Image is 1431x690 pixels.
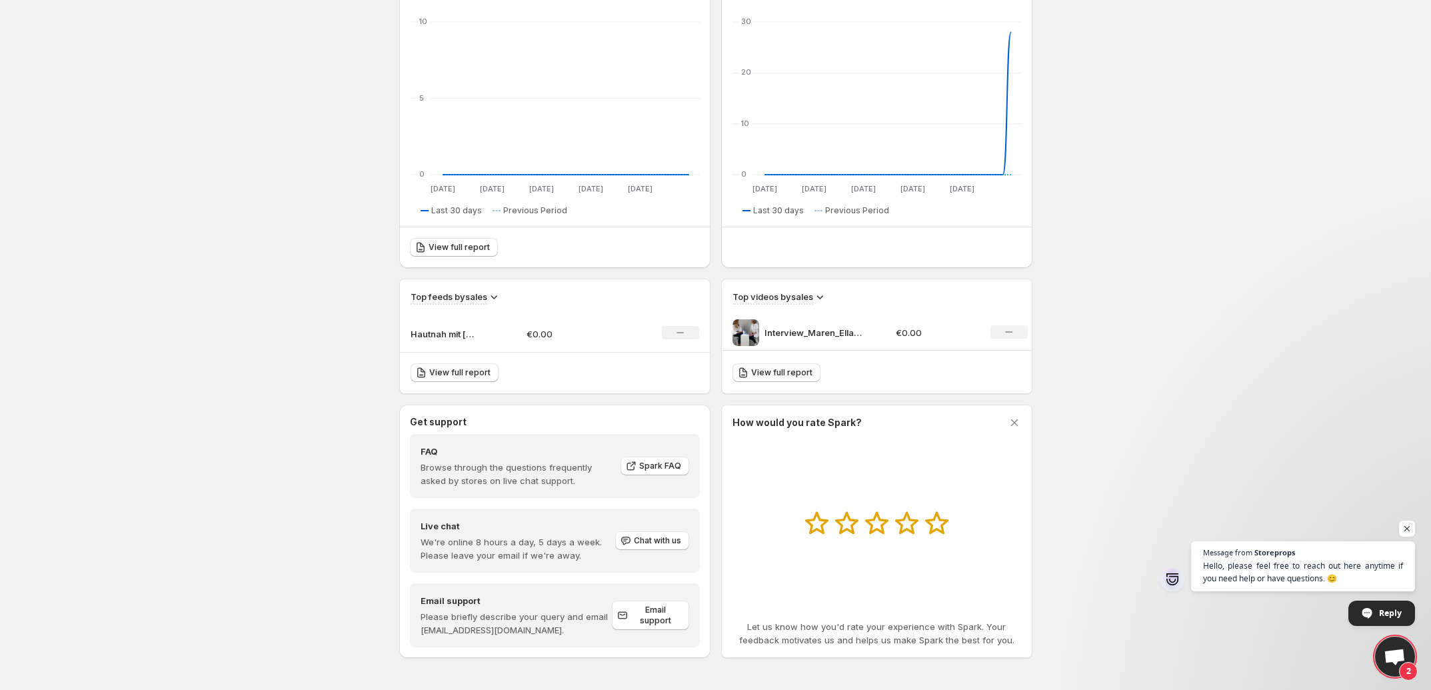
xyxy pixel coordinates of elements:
h4: Live chat [421,519,614,533]
text: [DATE] [801,184,826,193]
text: [DATE] [850,184,875,193]
p: €0.00 [527,327,621,341]
a: Open chat [1375,637,1415,677]
text: [DATE] [900,184,924,193]
span: Previous Period [825,205,889,216]
span: Storeprops [1254,549,1295,556]
span: Message from [1203,549,1252,556]
h4: Email support [421,594,612,607]
span: Last 30 days [753,205,804,216]
span: Chat with us [634,535,681,546]
a: Spark FAQ [621,457,689,475]
p: Browse through the questions frequently asked by stores on live chat support. [421,461,611,487]
h3: Top feeds by sales [411,290,487,303]
p: Hautnah mit [PERSON_NAME] [411,327,477,341]
p: Let us know how you'd rate your experience with Spark. Your feedback motivates us and helps us ma... [732,620,1021,647]
p: Interview_Maren_Ella_Insta_komplett [764,326,864,339]
h3: Top videos by sales [732,290,813,303]
text: 0 [741,169,746,179]
h4: FAQ [421,445,611,458]
text: [DATE] [949,184,974,193]
span: Previous Period [503,205,567,216]
text: [DATE] [627,184,652,193]
span: View full report [751,367,812,378]
p: €0.00 [896,326,974,339]
span: Spark FAQ [639,461,681,471]
span: Reply [1379,601,1402,625]
text: 5 [419,93,424,103]
text: 10 [419,17,427,26]
h3: Get support [410,415,467,429]
span: View full report [429,367,491,378]
text: [DATE] [752,184,776,193]
a: View full report [410,238,498,257]
a: View full report [732,363,820,382]
p: We're online 8 hours a day, 5 days a week. Please leave your email if we're away. [421,535,614,562]
span: Email support [631,605,681,626]
a: Email support [612,601,689,630]
span: Hello, please feel free to reach out here anytime if you need help or have questions. 😊 [1203,559,1403,585]
text: [DATE] [430,184,455,193]
text: 0 [419,169,425,179]
span: Last 30 days [431,205,482,216]
a: View full report [411,363,499,382]
text: 30 [741,17,751,26]
h3: How would you rate Spark? [732,416,862,429]
text: [DATE] [529,184,553,193]
text: 10 [741,119,749,128]
text: [DATE] [578,184,603,193]
text: [DATE] [479,184,504,193]
text: 20 [741,67,751,77]
button: Chat with us [615,531,689,550]
span: 2 [1399,662,1418,681]
span: View full report [429,242,490,253]
img: Interview_Maren_Ella_Insta_komplett [732,319,759,346]
p: Please briefly describe your query and email [EMAIL_ADDRESS][DOMAIN_NAME]. [421,610,612,637]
